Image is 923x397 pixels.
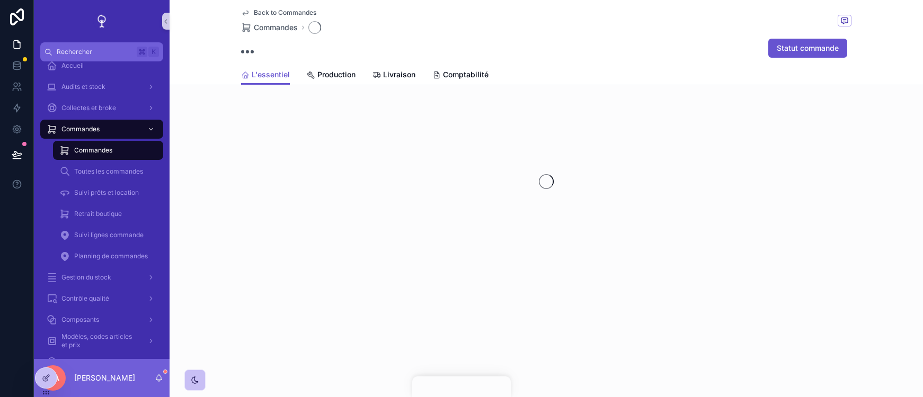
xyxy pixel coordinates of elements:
[241,8,316,17] a: Back to Commandes
[53,225,163,245] a: Suivi lignes commande
[53,204,163,223] a: Retrait boutique
[74,167,143,176] span: Toutes les commandes
[53,162,163,181] a: Toutes les commandes
[93,13,110,30] img: App logo
[61,104,116,112] span: Collectes et broke
[34,61,170,359] div: scrollable content
[768,39,847,58] button: Statut commande
[74,146,112,155] span: Commandes
[61,358,88,366] span: Licences
[61,315,99,324] span: Composants
[40,331,163,350] a: Modèles, codes articles et prix
[241,65,290,85] a: L'essentiel
[254,8,316,17] span: Back to Commandes
[777,43,839,53] span: Statut commande
[40,353,163,372] a: Licences
[74,252,148,260] span: Planning de commandes
[40,289,163,308] a: Contrôle qualité
[383,69,415,80] span: Livraison
[61,294,109,303] span: Contrôle qualité
[40,42,163,61] button: RechercherK
[307,65,356,86] a: Production
[443,69,489,80] span: Comptabilité
[149,48,158,56] span: K
[61,61,84,70] span: Accueil
[61,332,139,349] span: Modèles, codes articles et prix
[40,56,163,75] a: Accueil
[61,125,100,133] span: Commandes
[317,69,356,80] span: Production
[53,141,163,160] a: Commandes
[53,247,163,266] a: Planning de commandes
[254,22,298,33] span: Commandes
[40,98,163,118] a: Collectes et broke
[40,310,163,329] a: Composants
[74,373,135,383] p: [PERSON_NAME]
[61,83,105,91] span: Audits et stock
[53,183,163,202] a: Suivi prêts et location
[74,210,122,218] span: Retrait boutique
[241,22,298,33] a: Commandes
[40,77,163,96] a: Audits et stock
[40,268,163,287] a: Gestion du stock
[61,273,111,282] span: Gestion du stock
[74,231,144,239] span: Suivi lignes commande
[252,69,290,80] span: L'essentiel
[372,65,415,86] a: Livraison
[74,188,139,197] span: Suivi prêts et location
[40,120,163,139] a: Commandes
[432,65,489,86] a: Comptabilité
[57,48,132,56] span: Rechercher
